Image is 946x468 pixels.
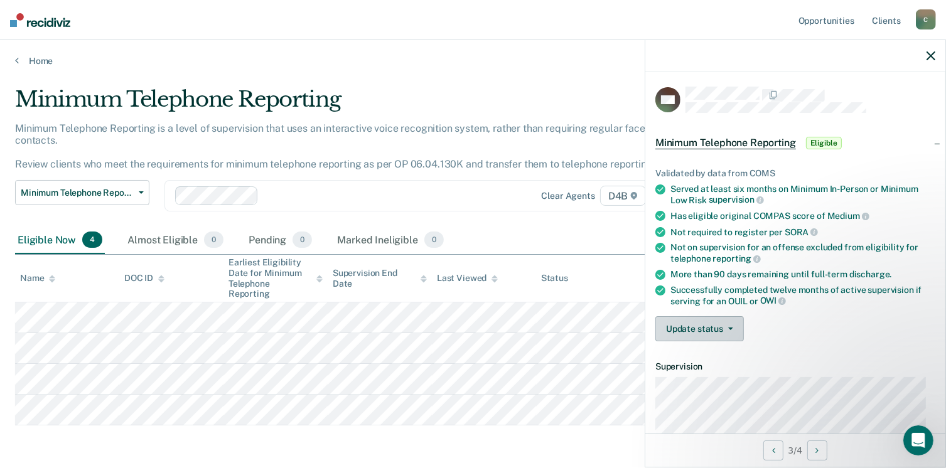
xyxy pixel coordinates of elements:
[15,122,697,171] p: Minimum Telephone Reporting is a level of supervision that uses an interactive voice recognition ...
[763,440,783,460] button: Previous Opportunity
[21,188,134,198] span: Minimum Telephone Reporting
[849,269,892,279] span: discharge.
[645,123,945,163] div: Minimum Telephone ReportingEligible
[645,433,945,467] div: 3 / 4
[10,13,70,27] img: Recidiviz
[785,227,818,237] span: SORA
[670,210,935,221] div: Has eligible original COMPAS score of
[670,226,935,238] div: Not required to register per
[903,425,933,455] iframe: Intercom live chat
[437,273,498,284] div: Last Viewed
[204,231,223,248] span: 0
[916,9,936,29] div: C
[20,273,55,284] div: Name
[760,295,786,306] span: OWI
[542,191,595,201] div: Clear agents
[670,285,935,306] div: Successfully completed twelve months of active supervision if serving for an OUIL or
[15,55,931,66] a: Home
[655,316,744,341] button: Update status
[246,226,314,254] div: Pending
[228,257,323,299] div: Earliest Eligibility Date for Minimum Telephone Reporting
[807,440,827,460] button: Next Opportunity
[670,242,935,263] div: Not on supervision for an offense excluded from eligibility for telephone
[655,361,935,372] dt: Supervision
[15,87,724,122] div: Minimum Telephone Reporting
[15,226,105,254] div: Eligible Now
[335,226,446,254] div: Marked Ineligible
[655,168,935,179] div: Validated by data from COMS
[827,211,869,221] span: Medium
[655,137,796,149] span: Minimum Telephone Reporting
[670,269,935,280] div: More than 90 days remaining until full-term
[82,231,102,248] span: 4
[806,137,842,149] span: Eligible
[709,194,764,205] span: supervision
[713,253,761,263] span: reporting
[600,186,646,206] span: D4B
[424,231,444,248] span: 0
[124,273,164,284] div: DOC ID
[541,273,568,284] div: Status
[293,231,312,248] span: 0
[125,226,226,254] div: Almost Eligible
[670,184,935,205] div: Served at least six months on Minimum In-Person or Minimum Low Risk
[333,268,427,289] div: Supervision End Date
